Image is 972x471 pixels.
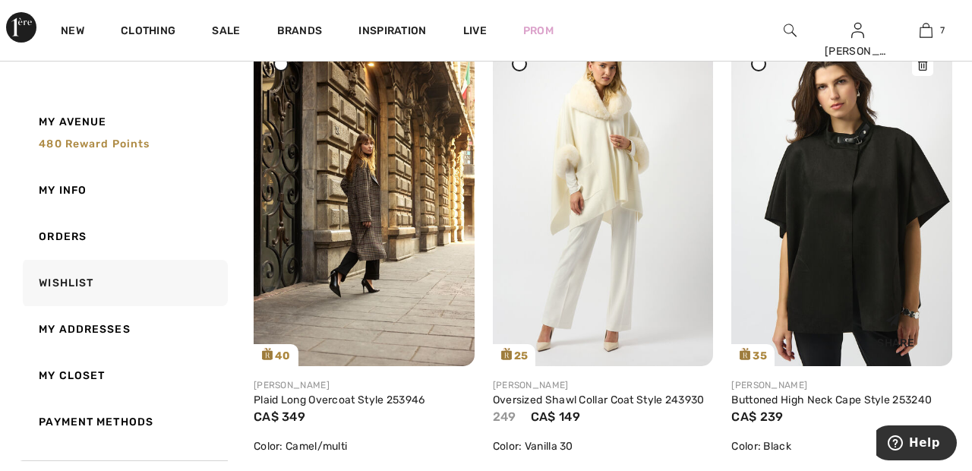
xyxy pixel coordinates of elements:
span: 249 [493,409,516,424]
a: Plaid Long Overcoat Style 253946 [254,394,425,406]
img: My Info [851,21,864,40]
iframe: Opens a widget where you can find more information [876,425,957,463]
span: CA$ 239 [731,409,783,424]
img: joseph-ribkoff-sweaters-cardigans-vanilla-30_243930c_2_851e_search.jpg [493,36,714,366]
span: Inspiration [358,24,426,40]
span: CA$ 349 [254,409,305,424]
a: Live [463,23,487,39]
img: joseph-ribkoff-jackets-blazers-black_253240_2_bd80_search.jpg [731,36,952,366]
div: [PERSON_NAME] [493,378,714,392]
a: My Closet [20,352,228,399]
a: Brands [277,24,323,40]
img: joseph-ribkoff-outerwear-camel-multi_253946_6_560d_search.jpg [254,36,475,366]
div: Color: Camel/multi [254,438,475,454]
a: New [61,24,84,40]
span: My Avenue [39,114,106,130]
div: [PERSON_NAME] [825,43,892,59]
img: search the website [784,21,797,40]
a: Clothing [121,24,175,40]
a: 40 [254,36,475,366]
a: Wishlist [20,260,228,306]
a: Sale [212,24,240,40]
a: Sign In [851,23,864,37]
a: Prom [523,23,554,39]
a: 7 [892,21,959,40]
div: Color: Black [731,438,952,454]
a: Payment Methods [20,399,228,445]
a: Oversized Shawl Collar Coat Style 243930 [493,394,705,406]
img: My Bag [920,21,933,40]
span: 7 [940,24,945,37]
span: CA$ 149 [531,409,580,424]
span: 480 Reward points [39,138,150,150]
a: 35 [731,36,952,366]
div: [PERSON_NAME] [731,378,952,392]
a: 25 [493,36,714,366]
div: Color: Vanilla 30 [493,438,714,454]
a: Orders [20,213,228,260]
div: Share [850,301,941,355]
a: My Info [20,167,228,213]
a: My Addresses [20,306,228,352]
div: [PERSON_NAME] [254,378,475,392]
img: 1ère Avenue [6,12,36,43]
a: Buttoned High Neck Cape Style 253240 [731,394,932,406]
